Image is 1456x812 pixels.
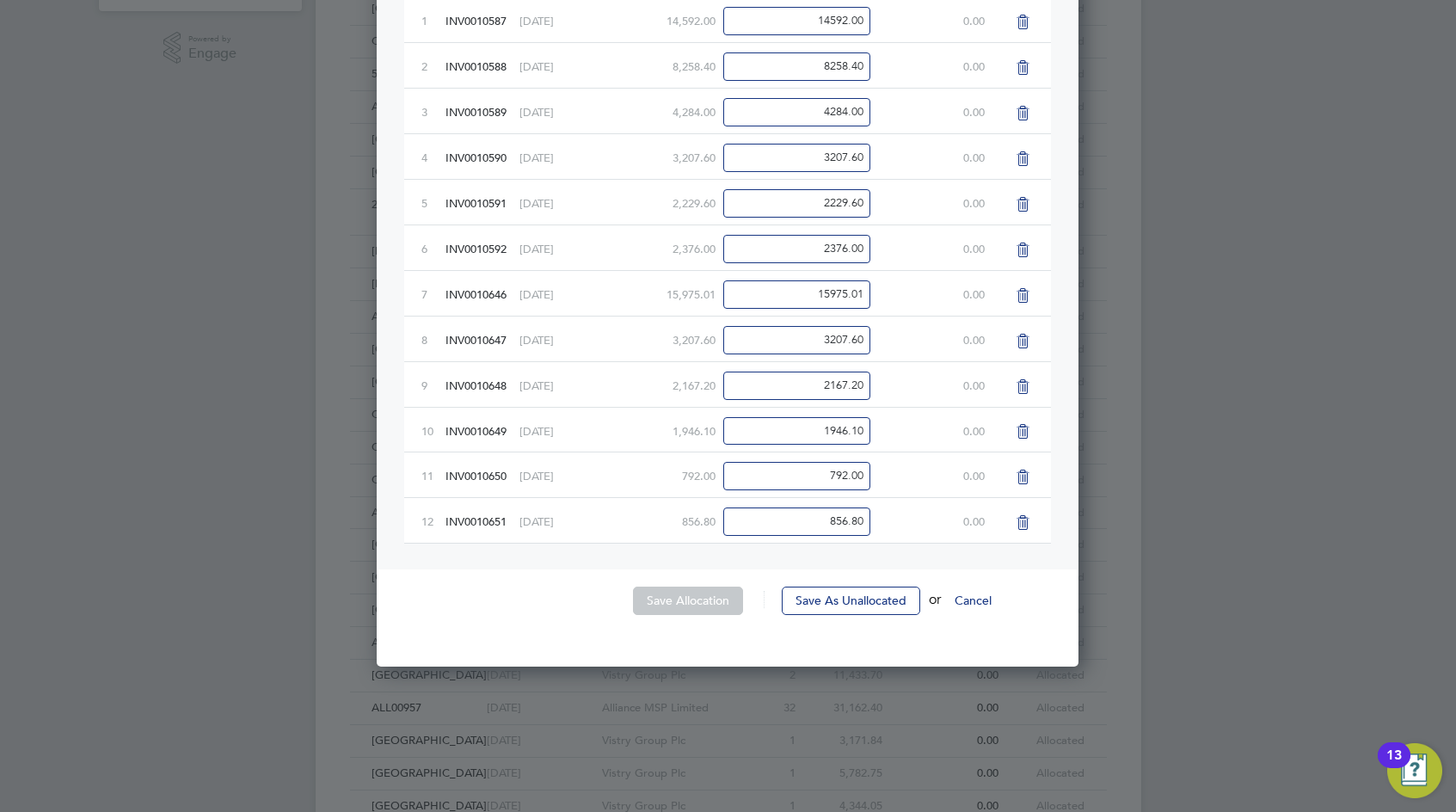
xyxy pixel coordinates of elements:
div: 2,167.20 [593,362,715,407]
div: 3,207.60 [593,317,715,361]
div: INV0010591 [445,180,519,225]
div: [DATE] [519,134,593,179]
div: 4 [421,134,445,179]
div: INV0010590 [445,134,519,179]
div: [DATE] [519,317,593,361]
div: 792.00 [593,452,715,497]
div: 13 [1386,755,1402,778]
div: 2,376.00 [593,225,715,270]
div: INV0010589 [445,89,519,133]
div: 0.00 [863,225,985,270]
div: 3 [421,89,445,133]
div: 0.00 [863,134,985,179]
div: 8 [421,317,445,361]
div: INV0010651 [445,498,519,543]
div: 4,284.00 [593,89,715,133]
div: 856.80 [593,498,715,543]
div: [DATE] [519,43,593,88]
div: [DATE] [519,89,593,133]
div: 0.00 [863,43,985,88]
div: [DATE] [519,362,593,407]
div: 0.00 [863,89,985,133]
div: INV0010649 [445,408,519,452]
button: Open Resource Center, 13 new notifications [1387,743,1442,798]
div: 1,946.10 [593,408,715,452]
div: 3,207.60 [593,134,715,179]
div: 8,258.40 [593,43,715,88]
div: 2 [421,43,445,88]
div: INV0010648 [445,362,519,407]
div: 0.00 [863,362,985,407]
div: 12 [421,498,445,543]
div: 0.00 [863,271,985,316]
button: Cancel [941,587,1005,614]
li: or [404,587,1051,631]
div: 0.00 [863,317,985,361]
div: INV0010646 [445,271,519,316]
div: 0.00 [863,408,985,452]
div: [DATE] [519,225,593,270]
div: INV0010647 [445,317,519,361]
div: 6 [421,225,445,270]
div: INV0010588 [445,43,519,88]
div: 9 [421,362,445,407]
div: [DATE] [519,408,593,452]
div: 7 [421,271,445,316]
div: 0.00 [863,180,985,225]
div: [DATE] [519,452,593,497]
button: Save Allocation [633,587,743,614]
div: [DATE] [519,180,593,225]
button: Save As Unallocated [782,587,920,614]
div: [DATE] [519,271,593,316]
div: 0.00 [863,452,985,497]
div: 5 [421,180,445,225]
div: 15,975.01 [593,271,715,316]
div: 0.00 [863,498,985,543]
div: [DATE] [519,498,593,543]
div: 2,229.60 [593,180,715,225]
div: 10 [421,408,445,452]
div: 11 [421,452,445,497]
div: INV0010592 [445,225,519,270]
div: INV0010650 [445,452,519,497]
